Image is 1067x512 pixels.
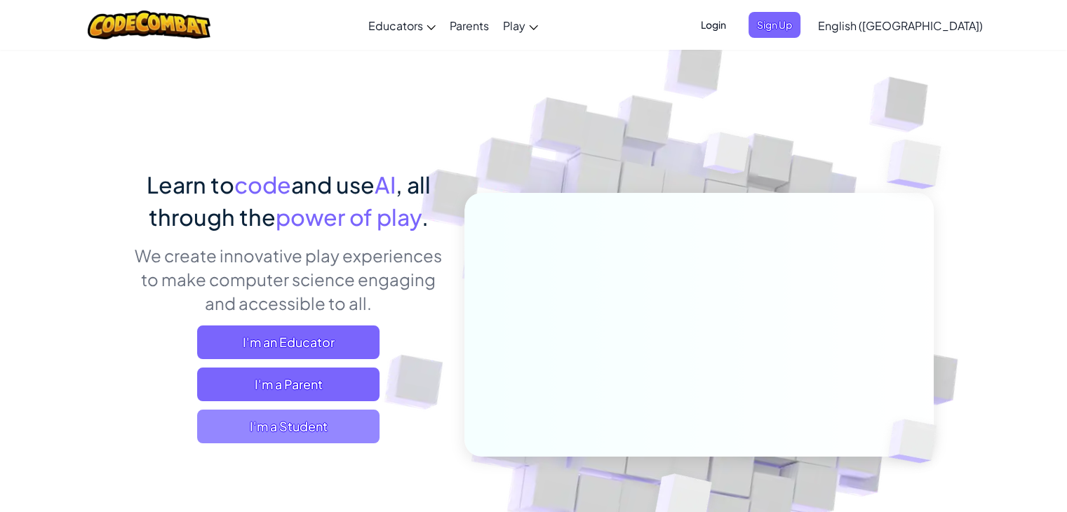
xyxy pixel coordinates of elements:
[368,18,423,33] span: Educators
[291,170,375,198] span: and use
[375,170,396,198] span: AI
[147,170,234,198] span: Learn to
[276,203,422,231] span: power of play
[197,410,380,443] button: I'm a Student
[859,105,980,224] img: Overlap cubes
[197,368,380,401] a: I'm a Parent
[88,11,210,39] img: CodeCombat logo
[811,6,990,44] a: English ([GEOGRAPHIC_DATA])
[818,18,983,33] span: English ([GEOGRAPHIC_DATA])
[422,203,429,231] span: .
[503,18,525,33] span: Play
[443,6,496,44] a: Parents
[676,105,777,209] img: Overlap cubes
[864,390,969,492] img: Overlap cubes
[496,6,545,44] a: Play
[692,12,734,38] button: Login
[197,325,380,359] a: I'm an Educator
[361,6,443,44] a: Educators
[234,170,291,198] span: code
[134,243,443,315] p: We create innovative play experiences to make computer science engaging and accessible to all.
[749,12,800,38] button: Sign Up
